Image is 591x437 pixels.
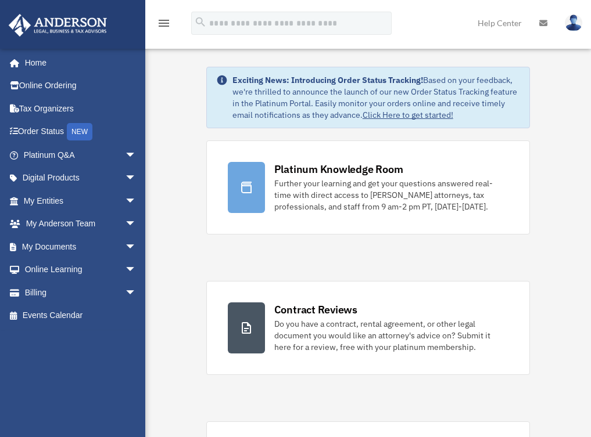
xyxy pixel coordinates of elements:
[232,75,423,85] strong: Exciting News: Introducing Order Status Tracking!
[274,302,357,317] div: Contract Reviews
[125,281,148,305] span: arrow_drop_down
[157,20,171,30] a: menu
[8,143,154,167] a: Platinum Q&Aarrow_drop_down
[5,14,110,37] img: Anderson Advisors Platinum Portal
[274,318,509,353] div: Do you have a contract, rental agreement, or other legal document you would like an attorney's ad...
[8,212,154,236] a: My Anderson Teamarrow_drop_down
[206,140,531,234] a: Platinum Knowledge Room Further your learning and get your questions answered real-time with dire...
[125,235,148,259] span: arrow_drop_down
[157,16,171,30] i: menu
[125,143,148,167] span: arrow_drop_down
[67,123,92,140] div: NEW
[8,258,154,281] a: Online Learningarrow_drop_down
[125,258,148,282] span: arrow_drop_down
[8,74,154,97] a: Online Ordering
[125,212,148,236] span: arrow_drop_down
[125,167,148,190] span: arrow_drop_down
[8,281,154,304] a: Billingarrow_drop_down
[232,74,521,121] div: Based on your feedback, we're thrilled to announce the launch of our new Order Status Tracking fe...
[125,189,148,213] span: arrow_drop_down
[565,15,582,31] img: User Pic
[274,178,509,212] div: Further your learning and get your questions answered real-time with direct access to [PERSON_NAM...
[363,110,453,120] a: Click Here to get started!
[8,304,154,327] a: Events Calendar
[206,281,531,375] a: Contract Reviews Do you have a contract, rental agreement, or other legal document you would like...
[8,97,154,120] a: Tax Organizers
[8,235,154,258] a: My Documentsarrow_drop_down
[8,189,154,212] a: My Entitiesarrow_drop_down
[8,120,154,144] a: Order StatusNEW
[194,16,207,28] i: search
[274,162,403,176] div: Platinum Knowledge Room
[8,51,148,74] a: Home
[8,167,154,190] a: Digital Productsarrow_drop_down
